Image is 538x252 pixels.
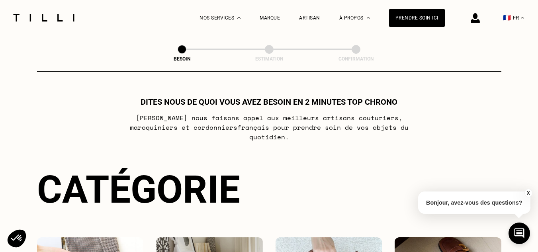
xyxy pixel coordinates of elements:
[471,13,480,23] img: icône connexion
[260,15,280,21] a: Marque
[142,56,222,62] div: Besoin
[37,167,501,212] div: Catégorie
[237,17,241,19] img: Menu déroulant
[524,189,532,197] button: X
[141,97,397,107] h1: Dites nous de quoi vous avez besoin en 2 minutes top chrono
[503,14,511,21] span: 🇫🇷
[367,17,370,19] img: Menu déroulant à propos
[389,9,445,27] a: Prendre soin ici
[10,14,77,21] img: Logo du service de couturière Tilli
[418,191,530,214] p: Bonjour, avez-vous des questions?
[111,113,427,142] p: [PERSON_NAME] nous faisons appel aux meilleurs artisans couturiers , maroquiniers et cordonniers ...
[316,56,396,62] div: Confirmation
[299,15,320,21] a: Artisan
[229,56,309,62] div: Estimation
[521,17,524,19] img: menu déroulant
